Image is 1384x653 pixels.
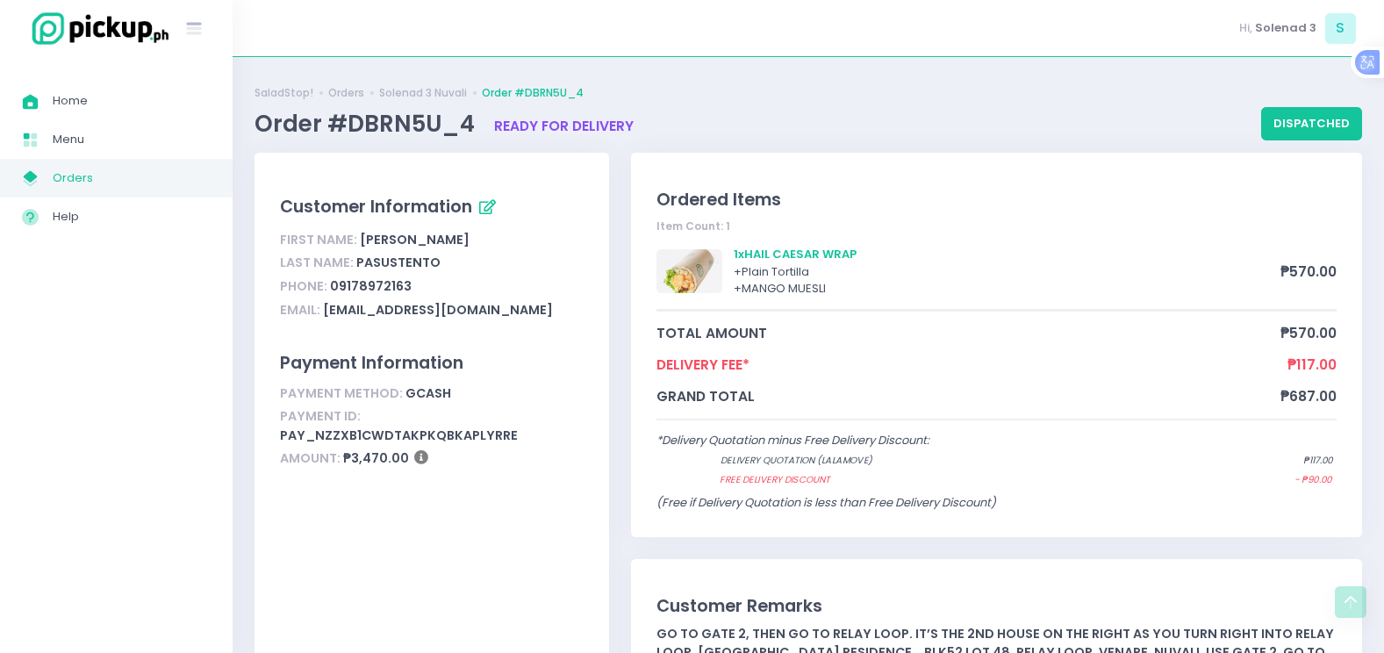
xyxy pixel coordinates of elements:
div: Payment Information [280,350,584,376]
span: Email: [280,301,320,319]
span: Help [53,205,211,228]
span: Phone: [280,277,327,295]
span: grand total [656,386,1280,406]
span: Delivery Fee* [656,355,1287,375]
a: Orders [328,85,364,101]
span: S [1325,13,1356,44]
div: gcash [280,382,584,405]
span: ₱687.00 [1280,386,1337,406]
div: Customer Information [280,193,584,223]
div: ₱3,470.00 [280,448,584,471]
span: Payment Method: [280,384,403,402]
span: Delivery quotation (lalamove) [721,454,1236,468]
div: Customer Remarks [656,593,1337,619]
span: ready for delivery [494,117,634,135]
span: Solenad 3 [1255,19,1316,37]
span: - ₱90.00 [1294,473,1331,487]
div: Ordered Items [656,187,1337,212]
span: Orders [53,167,211,190]
span: Amount: [280,449,341,467]
span: ₱570.00 [1280,323,1337,343]
span: Hi, [1239,19,1252,37]
span: (Free if Delivery Quotation is less than Free Delivery Discount) [656,494,996,511]
a: SaladStop! [255,85,313,101]
span: First Name: [280,231,357,248]
span: Order #DBRN5U_4 [255,108,480,140]
span: ₱117.00 [1303,454,1333,468]
div: [PERSON_NAME] [280,228,584,252]
span: Payment ID: [280,407,361,425]
a: Order #DBRN5U_4 [482,85,584,101]
div: pay_nzzxB1CwdtakpkQBKApLYRrE [280,405,584,448]
img: logo [22,10,171,47]
span: total amount [656,323,1280,343]
span: Last Name: [280,254,354,271]
span: Free Delivery Discount [720,473,1226,487]
a: Solenad 3 Nuvali [379,85,467,101]
span: Menu [53,128,211,151]
div: Item Count: 1 [656,219,1337,234]
span: ₱117.00 [1287,355,1337,375]
div: Pasustento [280,252,584,276]
div: [EMAIL_ADDRESS][DOMAIN_NAME] [280,298,584,322]
div: 09178972163 [280,275,584,298]
span: Home [53,90,211,112]
button: dispatched [1261,107,1362,140]
span: *Delivery Quotation minus Free Delivery Discount: [656,432,929,448]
